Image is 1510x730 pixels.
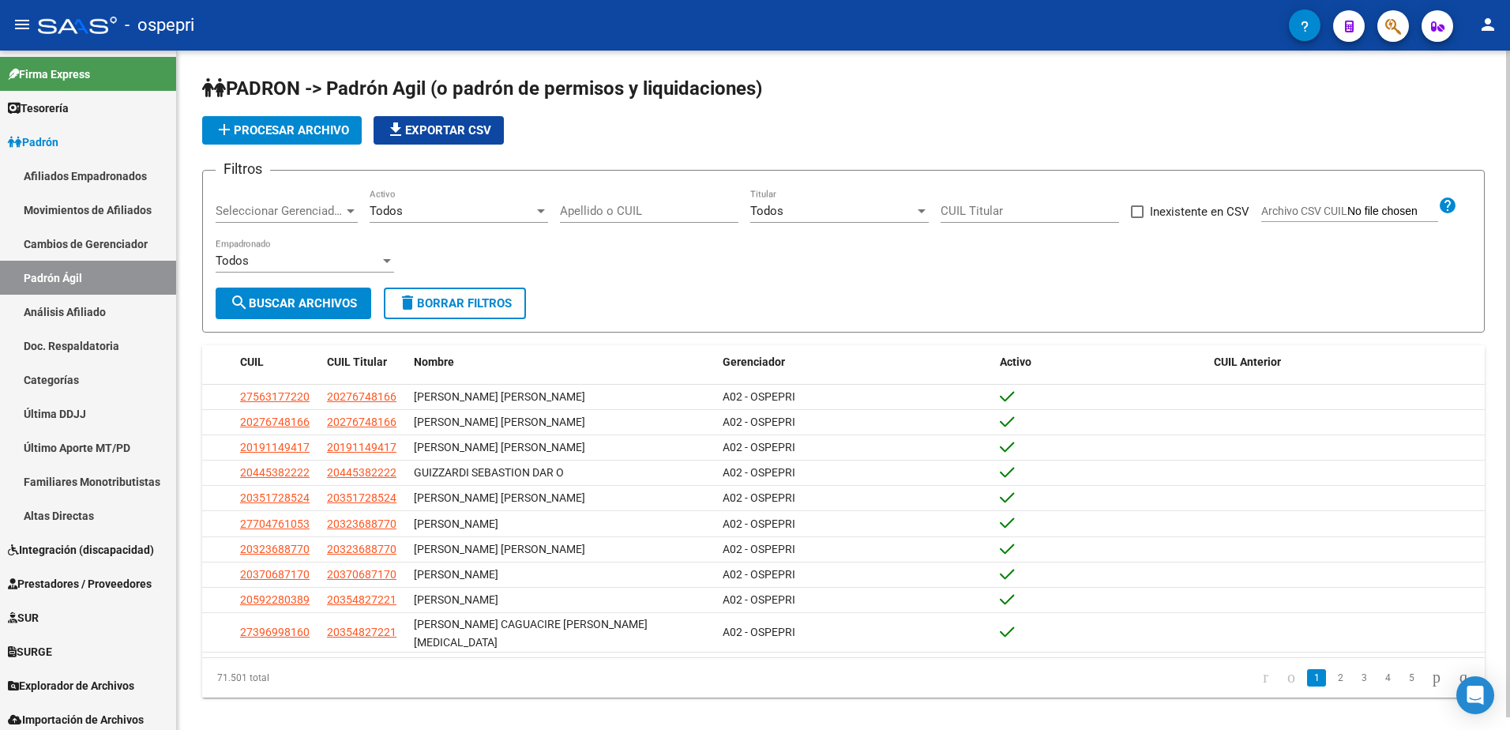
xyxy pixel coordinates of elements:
mat-icon: add [215,120,234,139]
span: Nombre [414,356,454,368]
span: GUIZZARDI SEBASTION DAR O [414,466,564,479]
li: page 3 [1352,664,1376,691]
span: [PERSON_NAME] [414,593,498,606]
span: 20323688770 [240,543,310,555]
span: 27396998160 [240,626,310,638]
datatable-header-cell: CUIL [234,345,321,379]
a: 5 [1402,669,1421,687]
a: go to last page [1452,669,1474,687]
mat-icon: delete [398,293,417,312]
span: Integración (discapacidad) [8,541,154,559]
span: Buscar Archivos [230,296,357,310]
span: Firma Express [8,66,90,83]
span: 20445382222 [240,466,310,479]
input: Archivo CSV CUIL [1347,205,1438,219]
li: page 4 [1376,664,1399,691]
span: - ospepri [125,8,194,43]
span: Prestadores / Proveedores [8,575,152,593]
a: 4 [1378,669,1397,687]
span: PADRON -> Padrón Agil (o padrón de permisos y liquidaciones) [202,77,762,100]
button: Procesar archivo [202,116,362,145]
span: A02 - OSPEPRI [723,568,795,581]
span: [PERSON_NAME] [PERSON_NAME] [414,390,585,403]
span: 27563177220 [240,390,310,403]
datatable-header-cell: CUIL Titular [321,345,408,379]
div: Open Intercom Messenger [1456,676,1494,714]
span: A02 - OSPEPRI [723,626,795,638]
a: go to previous page [1280,669,1302,687]
mat-icon: person [1478,15,1497,34]
span: 20370687170 [240,568,310,581]
a: 2 [1331,669,1350,687]
span: Todos [750,204,783,218]
span: Todos [370,204,403,218]
span: SURGE [8,643,52,660]
li: page 1 [1305,664,1328,691]
span: Inexistente en CSV [1150,202,1249,221]
h3: Filtros [216,158,270,180]
span: 20323688770 [327,543,396,555]
span: [PERSON_NAME] [414,568,498,581]
button: Buscar Archivos [216,288,371,319]
span: Archivo CSV CUIL [1261,205,1347,217]
span: 20351728524 [327,491,396,504]
span: CUIL Titular [327,356,387,368]
span: 20445382222 [327,466,396,479]
datatable-header-cell: Gerenciador [716,345,994,379]
span: 20354827221 [327,593,396,606]
span: A02 - OSPEPRI [723,390,795,403]
span: 20191149417 [240,441,310,453]
span: Explorador de Archivos [8,677,134,694]
span: A02 - OSPEPRI [723,517,795,530]
a: 3 [1354,669,1373,687]
span: CUIL Anterior [1214,356,1281,368]
span: Exportar CSV [386,123,491,137]
mat-icon: help [1438,196,1457,215]
span: Procesar archivo [215,123,349,137]
a: 1 [1307,669,1326,687]
span: Activo [1000,356,1031,368]
span: [PERSON_NAME] [PERSON_NAME] [414,441,585,453]
span: A02 - OSPEPRI [723,441,795,453]
span: 27704761053 [240,517,310,530]
span: A02 - OSPEPRI [723,466,795,479]
datatable-header-cell: Activo [994,345,1208,379]
datatable-header-cell: Nombre [408,345,716,379]
span: [PERSON_NAME] [PERSON_NAME] [414,491,585,504]
mat-icon: search [230,293,249,312]
span: 20276748166 [327,416,396,428]
mat-icon: file_download [386,120,405,139]
a: go to next page [1425,669,1448,687]
span: Gerenciador [723,356,785,368]
span: [PERSON_NAME] [PERSON_NAME] [414,416,585,428]
span: [PERSON_NAME] [414,517,498,530]
datatable-header-cell: CUIL Anterior [1208,345,1485,379]
span: 20354827221 [327,626,396,638]
span: Padrón [8,134,58,151]
span: 20276748166 [327,390,396,403]
button: Exportar CSV [374,116,504,145]
span: 20592280389 [240,593,310,606]
span: Importación de Archivos [8,711,144,728]
span: [PERSON_NAME] CAGUACIRE [PERSON_NAME][MEDICAL_DATA] [414,618,648,649]
mat-icon: menu [13,15,32,34]
span: SUR [8,609,39,627]
span: A02 - OSPEPRI [723,491,795,504]
span: 20276748166 [240,416,310,428]
a: go to first page [1256,669,1275,687]
span: 20191149417 [327,441,396,453]
button: Borrar Filtros [384,288,526,319]
span: 20351728524 [240,491,310,504]
span: Tesorería [8,100,69,117]
span: [PERSON_NAME] [PERSON_NAME] [414,543,585,555]
span: Borrar Filtros [398,296,512,310]
span: A02 - OSPEPRI [723,543,795,555]
span: 20370687170 [327,568,396,581]
span: CUIL [240,356,264,368]
span: Todos [216,254,249,268]
li: page 2 [1328,664,1352,691]
div: 71.501 total [202,658,456,698]
span: 20323688770 [327,517,396,530]
span: A02 - OSPEPRI [723,593,795,606]
li: page 5 [1399,664,1423,691]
